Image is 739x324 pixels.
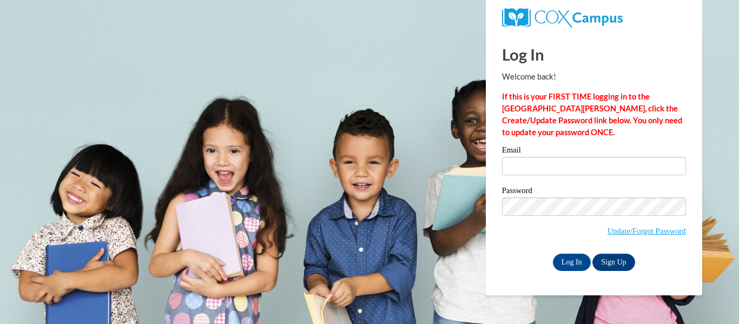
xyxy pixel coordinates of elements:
[502,187,686,197] label: Password
[608,227,686,235] a: Update/Forgot Password
[502,146,686,157] label: Email
[502,92,682,137] strong: If this is your FIRST TIME logging in to the [GEOGRAPHIC_DATA][PERSON_NAME], click the Create/Upd...
[553,254,591,271] input: Log In
[592,254,635,271] a: Sign Up
[502,8,623,28] img: COX Campus
[502,43,686,65] h1: Log In
[502,71,686,83] p: Welcome back!
[502,12,623,22] a: COX Campus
